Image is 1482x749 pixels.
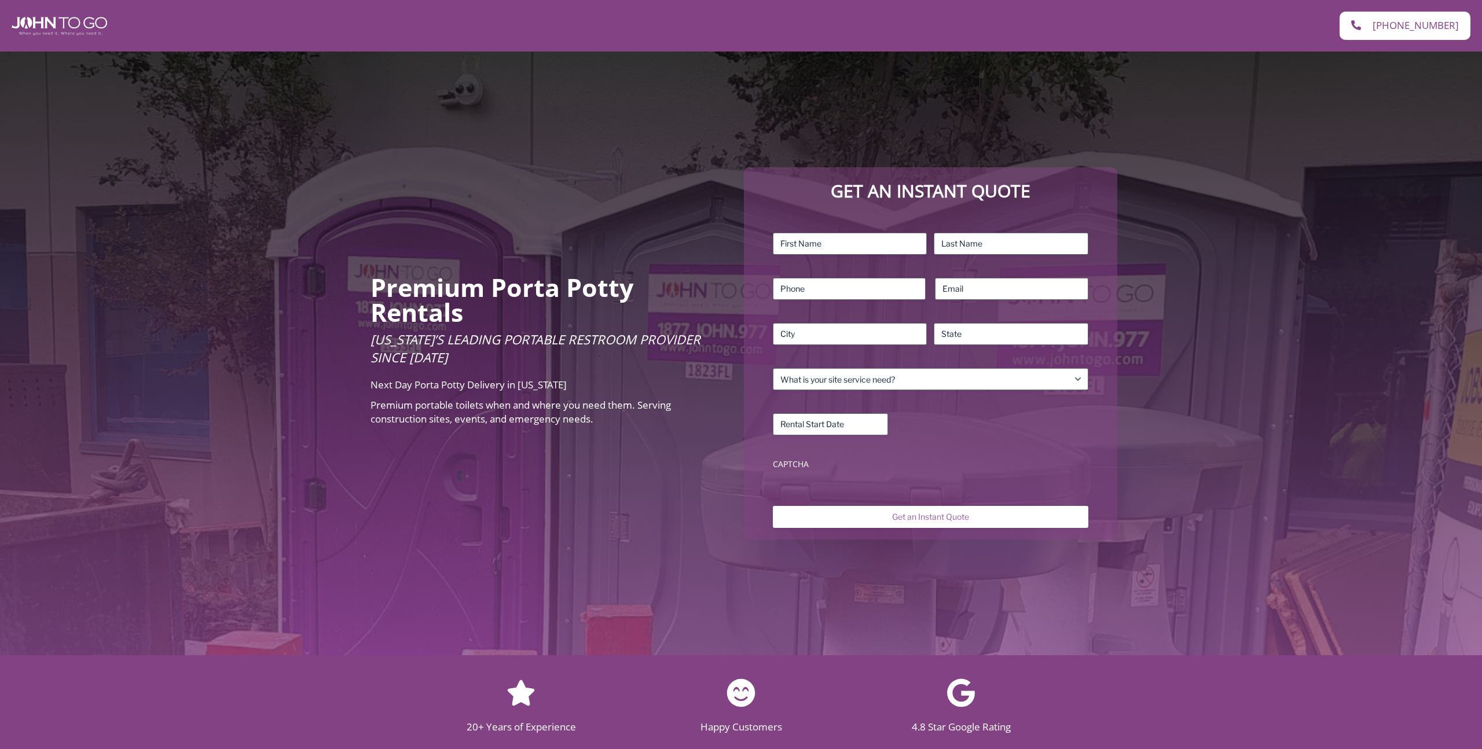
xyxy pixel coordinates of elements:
[773,413,888,435] input: Rental Start Date
[934,323,1088,345] input: State
[755,179,1106,204] p: Get an Instant Quote
[1436,703,1482,749] button: Live Chat
[773,278,926,300] input: Phone
[773,323,927,345] input: City
[12,17,107,35] img: John To Go
[773,233,927,255] input: First Name
[935,278,1088,300] input: Email
[863,722,1059,732] h2: 4.8 Star Google Rating
[1340,12,1470,40] a: [PHONE_NUMBER]
[370,331,700,366] span: [US_STATE]’s Leading Portable Restroom Provider Since [DATE]
[773,458,1088,470] label: CAPTCHA
[370,275,727,325] h2: Premium Porta Potty Rentals
[1373,20,1459,31] span: [PHONE_NUMBER]
[423,722,619,732] h2: 20+ Years of Experience
[773,506,1088,528] input: Get an Instant Quote
[370,378,567,391] span: Next Day Porta Potty Delivery in [US_STATE]
[643,722,839,732] h2: Happy Customers
[934,233,1088,255] input: Last Name
[370,398,671,425] span: Premium portable toilets when and where you need them. Serving construction sites, events, and em...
